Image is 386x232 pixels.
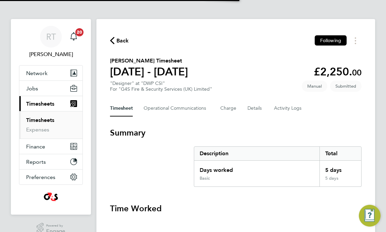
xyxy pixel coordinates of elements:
button: Charge [220,100,237,117]
a: Go to home page [19,192,83,202]
span: Preferences [26,174,55,180]
button: Activity Logs [274,100,302,117]
div: 5 days [319,176,361,186]
a: 20 [67,26,80,48]
span: Following [320,37,341,43]
div: Basic [200,176,210,181]
div: Days worked [194,161,319,176]
button: Engage Resource Center [359,205,381,227]
button: Finance [19,139,82,154]
button: Back [110,36,129,45]
h3: Time Worked [110,203,362,214]
span: This timesheet is Submitted. [330,81,362,92]
h2: [PERSON_NAME] Timesheet [110,57,188,65]
a: Expenses [26,126,49,133]
button: Details [247,100,263,117]
span: Network [26,70,48,76]
a: RT[PERSON_NAME] [19,26,83,58]
a: Timesheets [26,117,54,123]
button: Network [19,66,82,81]
span: Reports [26,159,46,165]
img: g4sssuk-logo-retina.png [42,192,60,202]
span: Jobs [26,85,38,92]
span: 00 [352,68,362,77]
button: Timesheets Menu [349,35,362,46]
span: 20 [75,28,84,36]
h1: [DATE] - [DATE] [110,65,188,78]
button: Timesheets [19,96,82,111]
span: RT [46,32,56,41]
span: Timesheets [26,101,54,107]
span: Finance [26,143,45,150]
span: This timesheet was manually created. [302,81,327,92]
div: For "G4S Fire & Security Services (UK) Limited" [110,86,212,92]
h3: Summary [110,127,362,138]
span: Back [116,37,129,45]
app-decimal: £2,250. [314,65,362,78]
span: Powered by [46,223,65,229]
button: Following [315,35,347,46]
div: 5 days [319,161,361,176]
div: Total [319,147,361,160]
button: Timesheet [110,100,133,117]
button: Jobs [19,81,82,96]
button: Operational Communications [144,100,209,117]
button: Reports [19,154,82,169]
button: Preferences [19,169,82,184]
div: "Designer" at "DWP CSI" [110,81,212,92]
div: Summary [194,146,362,187]
span: Richard Thornton [19,50,83,58]
nav: Main navigation [11,19,91,215]
div: Description [194,147,319,160]
div: Timesheets [19,111,82,139]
